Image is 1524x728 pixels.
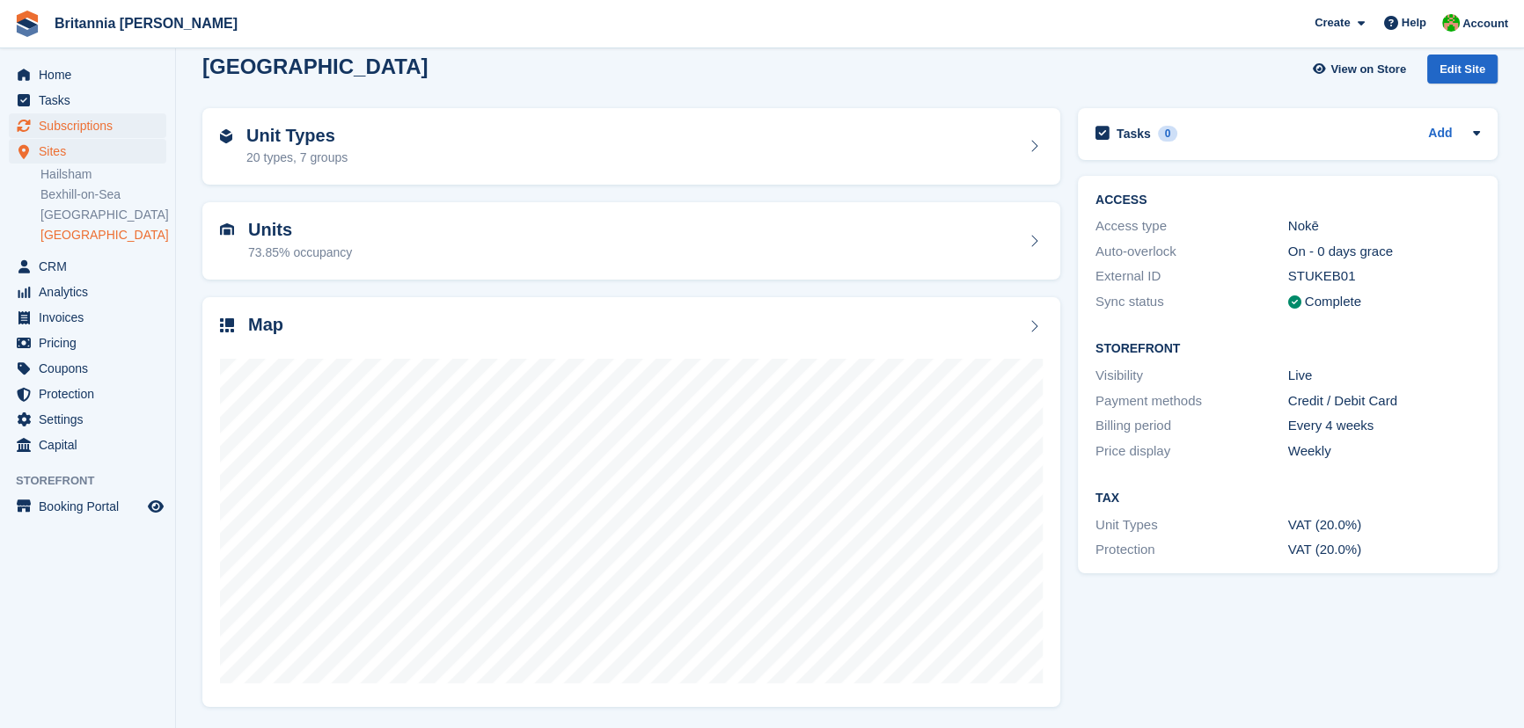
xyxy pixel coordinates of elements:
a: Hailsham [40,166,166,183]
div: Sync status [1095,292,1288,312]
a: Bexhill-on-Sea [40,186,166,203]
span: Protection [39,382,144,406]
a: Britannia [PERSON_NAME] [48,9,245,38]
span: Invoices [39,305,144,330]
a: menu [9,113,166,138]
a: Edit Site [1427,55,1498,91]
a: menu [9,494,166,519]
div: Auto-overlock [1095,242,1288,262]
div: Credit / Debit Card [1288,391,1481,411]
div: Visibility [1095,366,1288,386]
a: Preview store [145,496,166,517]
div: Weekly [1288,441,1481,462]
h2: Unit Types [246,126,348,146]
div: VAT (20.0%) [1288,540,1481,560]
h2: Map [248,315,283,335]
h2: Tasks [1117,126,1151,142]
a: [GEOGRAPHIC_DATA] [40,207,166,223]
span: Pricing [39,331,144,355]
span: Help [1402,14,1426,32]
span: View on Store [1330,61,1406,78]
img: stora-icon-8386f47178a22dfd0bd8f6a31ec36ba5ce8667c1dd55bd0f319d3a0aa187defe.svg [14,11,40,37]
h2: [GEOGRAPHIC_DATA] [202,55,428,78]
span: Sites [39,139,144,164]
div: 73.85% occupancy [248,244,352,262]
div: Payment methods [1095,391,1288,411]
span: Settings [39,407,144,432]
a: menu [9,280,166,304]
a: menu [9,433,166,457]
a: [GEOGRAPHIC_DATA] [40,227,166,244]
a: menu [9,407,166,432]
img: map-icn-33ee37083ee616e46c38cad1a60f524a97daa1e2b2c8c0bc3eb3415660979fc1.svg [220,318,234,332]
a: Unit Types 20 types, 7 groups [202,108,1060,186]
div: 20 types, 7 groups [246,149,348,167]
a: menu [9,382,166,406]
div: Complete [1305,292,1361,312]
a: menu [9,356,166,381]
span: Capital [39,433,144,457]
span: Account [1462,15,1508,33]
span: Storefront [16,472,175,490]
a: View on Store [1310,55,1413,84]
img: unit-icn-7be61d7bf1b0ce9d3e12c5938cc71ed9869f7b940bace4675aadf7bd6d80202e.svg [220,223,234,236]
div: Price display [1095,441,1288,462]
div: STUKEB01 [1288,266,1481,287]
a: menu [9,331,166,355]
div: Protection [1095,540,1288,560]
span: Coupons [39,356,144,381]
span: Booking Portal [39,494,144,519]
a: menu [9,88,166,113]
a: menu [9,254,166,279]
div: VAT (20.0%) [1288,515,1481,535]
h2: ACCESS [1095,193,1480,207]
img: unit-type-icn-2b2737a686de81e16bb02015468b77c625bbabd49415b5ef34ead5e3b44a266d.svg [220,129,232,143]
div: Access type [1095,216,1288,237]
div: Unit Types [1095,515,1288,535]
div: Live [1288,366,1481,386]
img: Wendy Thorp [1442,14,1460,32]
h2: Units [248,220,352,240]
a: menu [9,305,166,330]
div: 0 [1158,126,1178,142]
span: Create [1315,14,1350,32]
div: On - 0 days grace [1288,242,1481,262]
span: CRM [39,254,144,279]
a: Units 73.85% occupancy [202,202,1060,280]
span: Analytics [39,280,144,304]
div: Nokē [1288,216,1481,237]
div: Billing period [1095,416,1288,436]
a: menu [9,62,166,87]
h2: Storefront [1095,342,1480,356]
a: Add [1428,124,1452,144]
div: Every 4 weeks [1288,416,1481,436]
a: Map [202,297,1060,707]
span: Subscriptions [39,113,144,138]
a: menu [9,139,166,164]
div: Edit Site [1427,55,1498,84]
div: External ID [1095,266,1288,287]
span: Tasks [39,88,144,113]
span: Home [39,62,144,87]
h2: Tax [1095,491,1480,506]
